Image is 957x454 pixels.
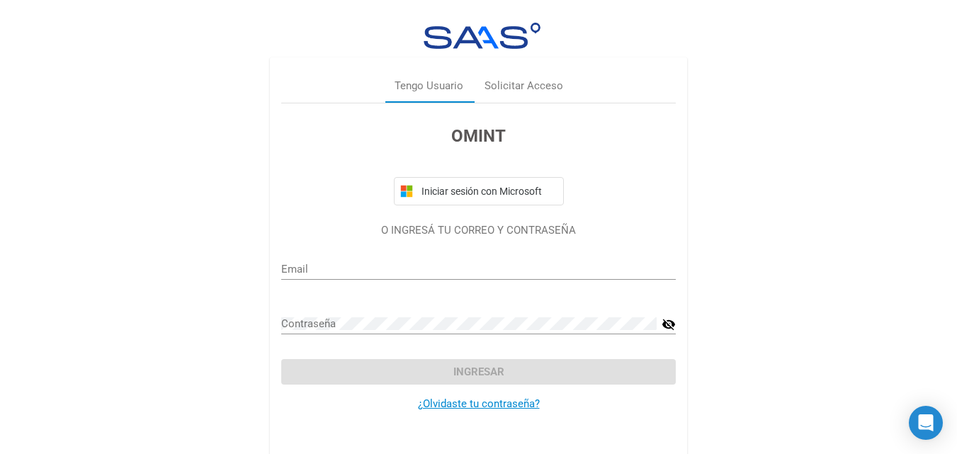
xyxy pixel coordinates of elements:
[909,406,943,440] div: Open Intercom Messenger
[281,222,676,239] p: O INGRESÁ TU CORREO Y CONTRASEÑA
[281,123,676,149] h3: OMINT
[418,397,540,410] a: ¿Olvidaste tu contraseña?
[281,359,676,385] button: Ingresar
[395,78,463,94] div: Tengo Usuario
[394,177,564,205] button: Iniciar sesión con Microsoft
[662,316,676,333] mat-icon: visibility_off
[419,186,557,197] span: Iniciar sesión con Microsoft
[485,78,563,94] div: Solicitar Acceso
[453,365,504,378] span: Ingresar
